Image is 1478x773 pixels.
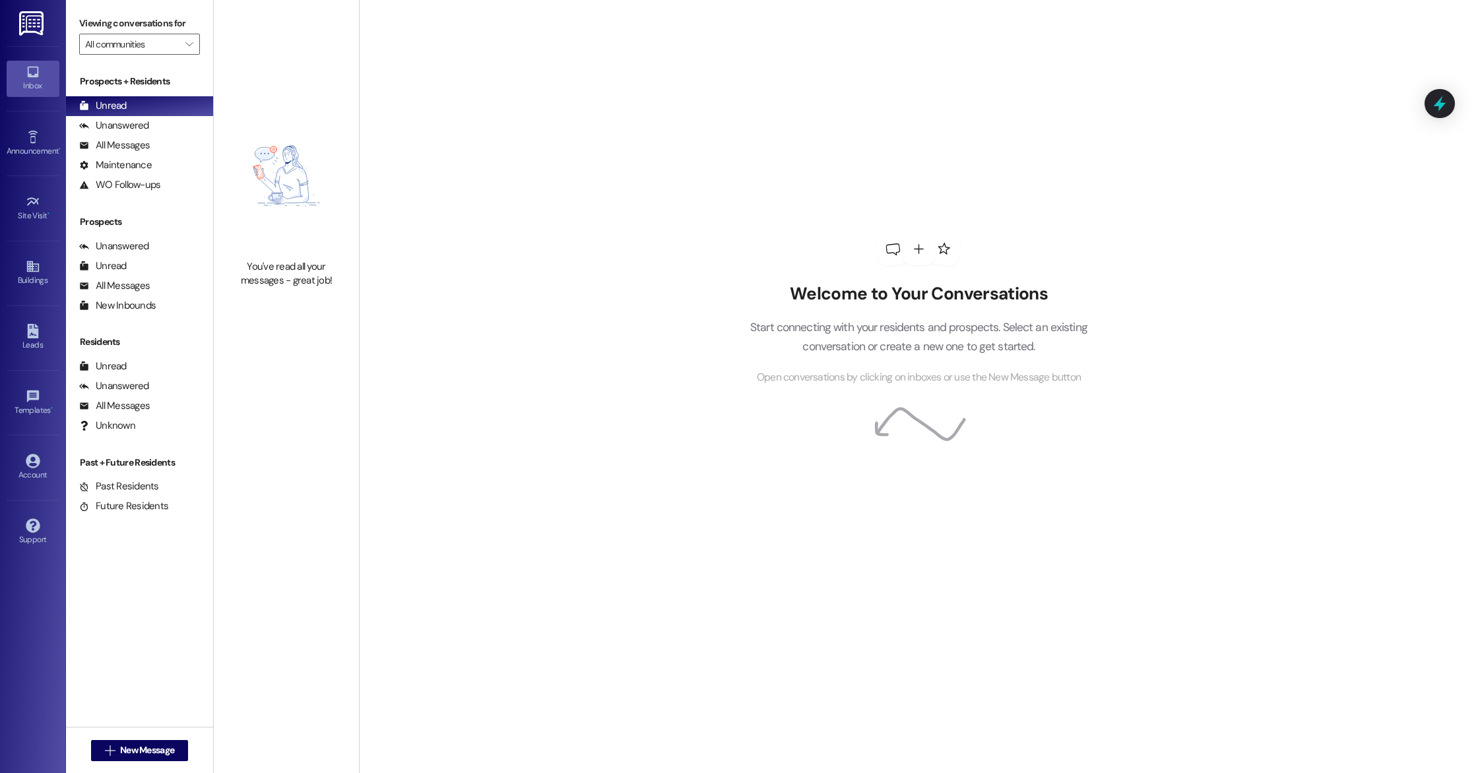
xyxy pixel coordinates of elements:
[7,514,59,550] a: Support
[79,499,168,513] div: Future Residents
[79,158,152,172] div: Maintenance
[79,239,149,253] div: Unanswered
[79,359,127,373] div: Unread
[7,385,59,421] a: Templates •
[91,740,189,761] button: New Message
[730,284,1107,305] h2: Welcome to Your Conversations
[730,318,1107,356] p: Start connecting with your residents and prospects. Select an existing conversation or create a n...
[7,450,59,485] a: Account
[79,279,150,293] div: All Messages
[79,178,160,192] div: WO Follow-ups
[757,369,1081,386] span: Open conversations by clicking on inboxes or use the New Message button
[79,13,200,34] label: Viewing conversations for
[79,479,159,493] div: Past Residents
[66,335,213,349] div: Residents
[79,259,127,273] div: Unread
[66,215,213,229] div: Prospects
[7,320,59,356] a: Leads
[19,11,46,36] img: ResiDesk Logo
[79,119,149,133] div: Unanswered
[66,75,213,88] div: Prospects + Residents
[66,456,213,470] div: Past + Future Residents
[79,299,156,313] div: New Inbounds
[51,404,53,413] span: •
[7,191,59,226] a: Site Visit •
[228,260,344,288] div: You've read all your messages - great job!
[7,255,59,291] a: Buildings
[79,99,127,113] div: Unread
[79,399,150,413] div: All Messages
[59,144,61,154] span: •
[48,209,49,218] span: •
[85,34,179,55] input: All communities
[185,39,193,49] i: 
[79,379,149,393] div: Unanswered
[79,139,150,152] div: All Messages
[7,61,59,96] a: Inbox
[79,419,135,433] div: Unknown
[228,98,344,253] img: empty-state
